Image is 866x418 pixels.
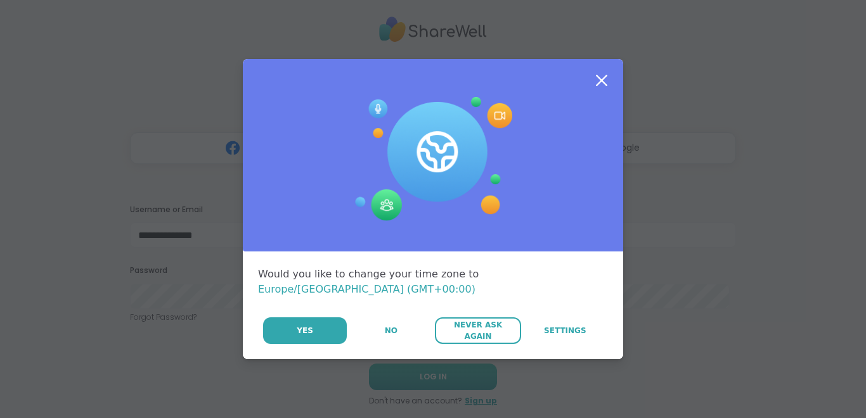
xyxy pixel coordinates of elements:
[297,325,313,336] span: Yes
[258,267,608,297] div: Would you like to change your time zone to
[544,325,586,336] span: Settings
[354,97,512,221] img: Session Experience
[348,317,434,344] button: No
[385,325,397,336] span: No
[435,317,520,344] button: Never Ask Again
[522,317,608,344] a: Settings
[263,317,347,344] button: Yes
[258,283,475,295] span: Europe/[GEOGRAPHIC_DATA] (GMT+00:00)
[441,319,514,342] span: Never Ask Again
